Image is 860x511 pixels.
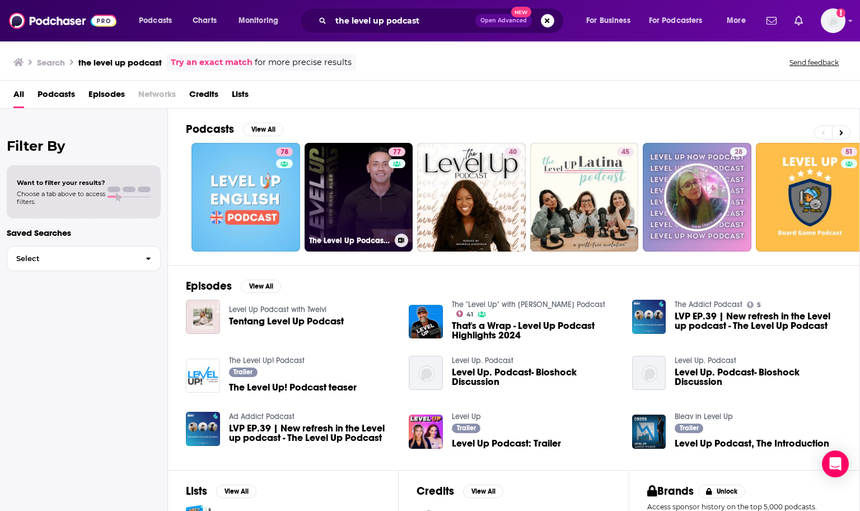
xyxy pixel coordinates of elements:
a: The "Level Up" with Duayne Pearce Podcast [452,300,605,309]
a: 45 [530,143,639,252]
h2: Brands [647,484,694,498]
img: LVP EP.39 | New refresh in the Level up podcast - The Level Up Podcast [632,300,666,334]
span: LVP EP.39 | New refresh in the Level up podcast - The Level Up Podcast [229,424,396,443]
h3: Search [37,57,65,68]
a: LVP EP.39 | New refresh in the Level up podcast - The Level Up Podcast [675,312,842,331]
p: Access sponsor history on the top 5,000 podcasts. [647,503,842,511]
a: CreditsView All [417,484,503,498]
a: Level Up [452,412,481,421]
input: Search podcasts, credits, & more... [331,12,475,30]
img: User Profile [821,8,845,33]
button: open menu [231,12,293,30]
a: Lists [232,85,249,108]
a: Level Up. Podcast [452,356,513,365]
a: Show notifications dropdown [762,11,781,30]
div: Open Intercom Messenger [822,450,849,477]
button: Unlock [698,485,746,498]
button: View All [243,123,283,136]
span: Logged in as tinajoell1 [821,8,845,33]
a: 28 [643,143,751,252]
span: 28 [735,147,742,158]
span: Podcasts [139,13,172,29]
a: Tentang Level Up Podcast [229,317,344,326]
a: That's a Wrap - Level Up Podcast Highlights 2024 [452,321,619,340]
p: Saved Searches [7,227,161,238]
a: Charts [185,12,223,30]
span: Trailer [233,369,253,375]
span: For Business [586,13,630,29]
img: The Level Up! Podcast teaser [186,359,220,393]
img: That's a Wrap - Level Up Podcast Highlights 2024 [409,305,443,339]
a: 28 [730,147,747,156]
h3: The Level Up Podcast w/ [PERSON_NAME] [309,236,390,245]
a: ListsView All [186,484,256,498]
span: 77 [393,147,401,158]
a: 40 [417,143,526,252]
a: Credits [189,85,218,108]
a: Podcasts [38,85,75,108]
h2: Filter By [7,138,161,154]
a: Level Up Podcast, The Introduction [632,415,666,449]
a: PodcastsView All [186,122,283,136]
button: open menu [131,12,186,30]
span: 41 [466,312,473,317]
svg: Add a profile image [836,8,845,17]
a: Level Up Podcast: Trailer [452,439,561,448]
button: Send feedback [786,58,842,67]
img: Level Up. Podcast- Bioshock Discussion [409,356,443,390]
img: Podchaser - Follow, Share and Rate Podcasts [9,10,116,31]
a: EpisodesView All [186,279,281,293]
span: Want to filter your results? [17,179,105,187]
a: LVP EP.39 | New refresh in the Level up podcast - The Level Up Podcast [186,412,220,446]
a: Bleav in Level Up [675,412,733,421]
a: Show notifications dropdown [790,11,807,30]
span: Select [7,255,137,262]
h2: Episodes [186,279,232,293]
a: Try an exact match [171,56,253,69]
button: View All [216,485,256,498]
span: 45 [621,147,629,158]
img: Level Up Podcast: Trailer [409,415,443,449]
img: Level Up. Podcast- Bioshock Discussion [632,356,666,390]
a: The Level Up! Podcast [229,356,305,365]
span: Choose a tab above to access filters. [17,190,105,206]
a: 51 [841,147,857,156]
a: 78 [276,147,293,156]
img: Tentang Level Up Podcast [186,300,220,334]
h2: Lists [186,484,207,498]
a: 77 [389,147,405,156]
a: Level Up. Podcast- Bioshock Discussion [452,368,619,387]
span: Level Up. Podcast- Bioshock Discussion [675,368,842,387]
span: For Podcasters [649,13,703,29]
a: The Level Up! Podcast teaser [229,383,357,392]
span: Charts [193,13,217,29]
a: The Addict Podcast [675,300,742,309]
span: for more precise results [255,56,352,69]
button: View All [241,280,281,293]
a: 45 [617,147,634,156]
span: More [727,13,746,29]
span: 40 [509,147,517,158]
span: Episodes [88,85,125,108]
a: All [13,85,24,108]
span: Trailer [457,425,476,431]
span: 78 [281,147,288,158]
h3: the level up podcast [78,57,162,68]
button: Show profile menu [821,8,845,33]
span: 51 [845,147,853,158]
button: Open AdvancedNew [475,14,532,27]
span: Networks [138,85,176,108]
button: open menu [719,12,760,30]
